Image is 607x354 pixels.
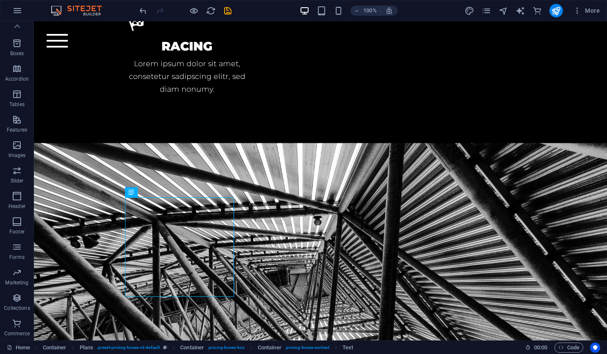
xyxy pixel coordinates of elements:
span: . pricing-boxes-content [285,343,329,353]
h6: 100% [363,6,377,16]
button: design [465,6,475,16]
button: Usercentrics [590,343,600,353]
button: commerce [532,6,543,16]
p: Accordion [5,76,29,82]
p: Boxes [10,50,24,57]
p: Forms [9,254,25,261]
button: Code [554,343,583,353]
button: reload [206,6,216,16]
button: undo [138,6,148,16]
button: More [570,4,603,17]
p: Collections [4,305,30,312]
span: . pricing-boxes-box [207,343,245,353]
i: AI Writer [515,6,525,16]
nav: breadcrumb [43,343,354,353]
i: Publish [551,6,561,16]
span: Click to select. Double-click to edit [80,343,93,353]
span: Click to select. Double-click to edit [258,343,281,353]
i: Design (Ctrl+Alt+Y) [465,6,474,16]
p: Slider [11,177,24,184]
p: Footer [9,228,25,235]
i: This element is a customizable preset [163,345,167,350]
span: . preset-pricing-boxes-v3-default [97,343,160,353]
span: Click to select. Double-click to edit [342,343,353,353]
span: Click to select. Double-click to edit [180,343,204,353]
i: Navigator [498,6,508,16]
h6: Session time [525,343,548,353]
button: pages [482,6,492,16]
a: Click to cancel selection. Double-click to open Pages [7,343,30,353]
span: : [540,344,541,351]
button: Click here to leave preview mode and continue editing [189,6,199,16]
button: text_generator [515,6,526,16]
button: save [223,6,233,16]
span: More [573,6,600,15]
span: Code [558,343,579,353]
span: Click to select. Double-click to edit [43,343,67,353]
button: 100% [351,6,381,16]
span: 00 00 [534,343,547,353]
i: Save (Ctrl+S) [223,6,233,16]
i: On resize automatically adjust zoom level to fit chosen device. [385,7,393,14]
p: Tables [9,101,25,108]
p: Images [8,152,26,159]
p: Commerce [4,330,30,337]
button: publish [549,4,563,17]
i: Undo: Change text (Ctrl+Z) [138,6,148,16]
button: navigator [498,6,509,16]
p: Marketing [5,279,28,286]
p: Header [8,203,25,210]
img: Editor Logo [49,6,112,16]
p: Features [7,126,27,133]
